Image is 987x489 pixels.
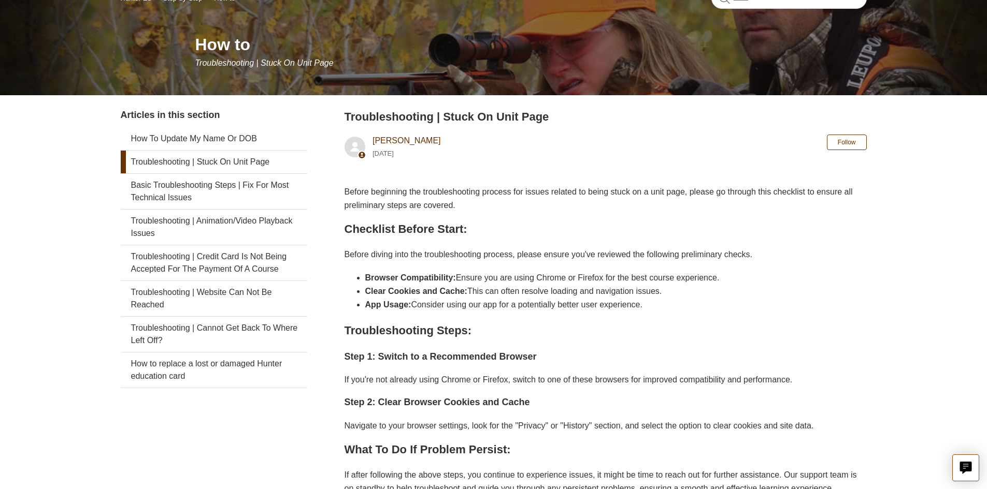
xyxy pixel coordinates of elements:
[345,108,867,125] h2: Troubleshooting | Stuck On Unit Page
[345,419,867,433] p: Navigate to your browser settings, look for the "Privacy" or "History" section, and select the op...
[121,281,307,316] a: Troubleshooting | Website Can Not Be Reached
[365,298,867,312] li: Consider using our app for a potentially better user experience.
[827,135,867,150] button: Follow Article
[373,150,394,157] time: 05/15/2024, 10:36
[345,321,867,339] h2: Troubleshooting Steps:
[365,285,867,298] li: This can often resolve loading and navigation issues.
[345,440,867,458] h2: What To Do If Problem Persist:
[345,185,867,212] p: Before beginning the troubleshooting process for issues related to being stuck on a unit page, pl...
[121,317,307,352] a: Troubleshooting | Cannot Get Back To Where Left Off?
[195,32,867,57] h1: How to
[121,352,307,388] a: How to replace a lost or damaged Hunter education card
[365,273,456,282] strong: Browser Compatibility:
[365,300,411,309] strong: App Usage:
[121,245,307,280] a: Troubleshooting | Credit Card Is Not Being Accepted For The Payment Of A Course
[345,349,867,364] h3: Step 1: Switch to a Recommended Browser
[345,373,867,387] p: If you're not already using Chrome or Firefox, switch to one of these browsers for improved compa...
[345,220,867,238] h2: Checklist Before Start:
[365,287,467,295] strong: Clear Cookies and Cache:
[365,271,867,285] li: Ensure you are using Chrome or Firefox for the best course experience.
[121,151,307,173] a: Troubleshooting | Stuck On Unit Page
[195,58,334,67] span: Troubleshooting | Stuck On Unit Page
[121,110,220,120] span: Articles in this section
[121,127,307,150] a: How To Update My Name Or DOB
[345,395,867,410] h3: Step 2: Clear Browser Cookies and Cache
[345,248,867,261] p: Before diving into the troubleshooting process, please ensure you've reviewed the following preli...
[121,174,307,209] a: Basic Troubleshooting Steps | Fix For Most Technical Issues
[952,454,979,481] button: Live chat
[121,210,307,245] a: Troubleshooting | Animation/Video Playback Issues
[373,136,441,145] a: [PERSON_NAME]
